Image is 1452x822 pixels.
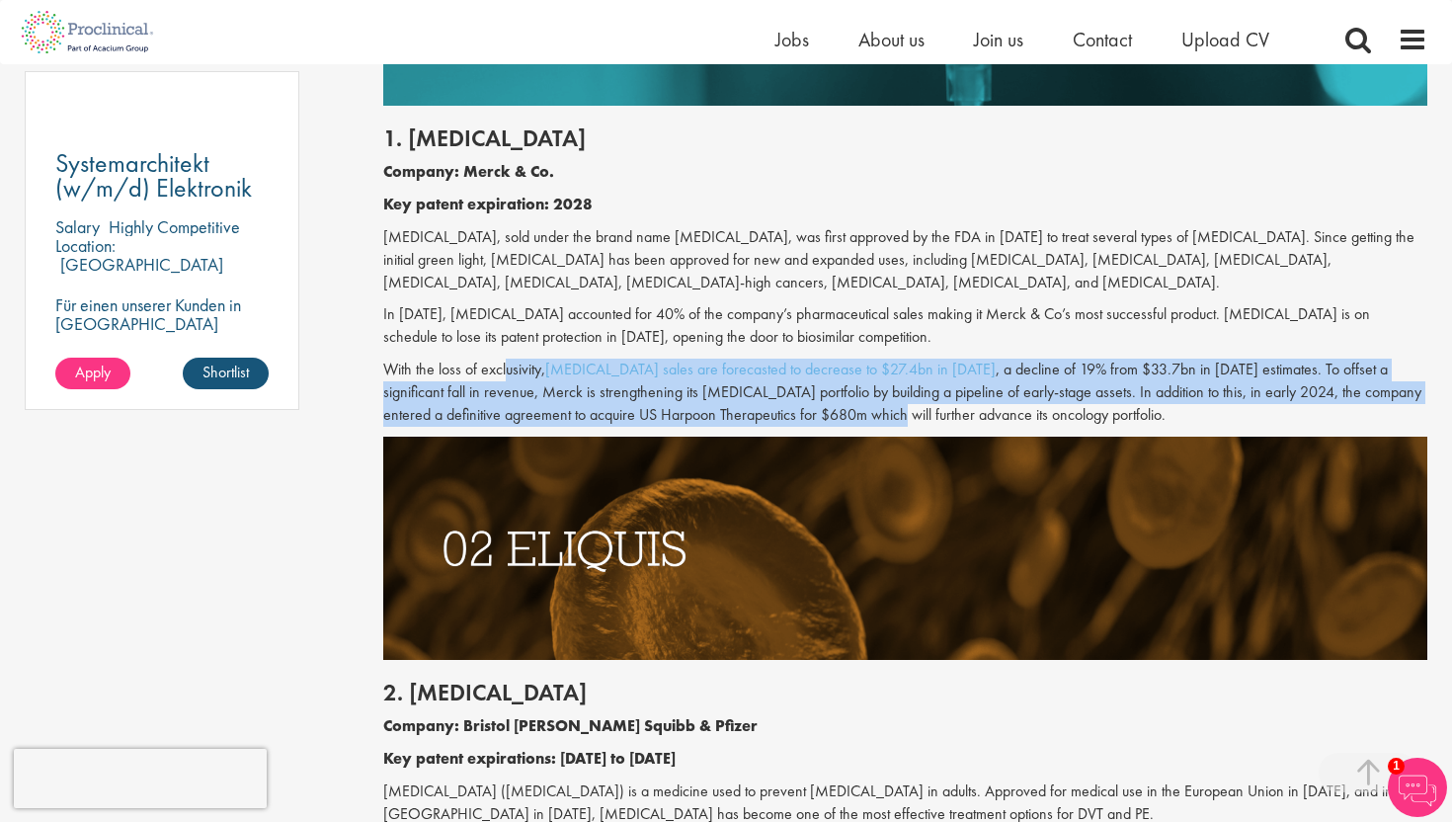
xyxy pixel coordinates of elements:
p: [MEDICAL_DATA], sold under the brand name [MEDICAL_DATA], was first approved by the FDA in [DATE]... [383,226,1428,294]
p: With the loss of exclusivity, , a decline of 19% from $33.7bn in [DATE] estimates. To offset a si... [383,359,1428,427]
span: Systemarchitekt (w/m/d) Elektronik [55,146,252,205]
iframe: reCAPTCHA [14,749,267,808]
a: About us [858,27,925,52]
h2: 1. [MEDICAL_DATA] [383,125,1428,151]
h2: 2. [MEDICAL_DATA] [383,680,1428,705]
a: Systemarchitekt (w/m/d) Elektronik [55,151,269,201]
a: [MEDICAL_DATA] sales are forecasted to decrease to $27.4bn in [DATE] [545,359,996,379]
a: Join us [974,27,1023,52]
span: Apply [75,362,111,382]
b: Key patent expirations: [DATE] to [DATE] [383,748,676,769]
a: Jobs [775,27,809,52]
img: Drugs with patents due to expire Eliquis [383,437,1428,660]
img: Chatbot [1388,758,1447,817]
span: Salary [55,215,100,238]
p: In [DATE], [MEDICAL_DATA] accounted for 40% of the company’s pharmaceutical sales making it Merck... [383,303,1428,349]
b: Key patent expiration: 2028 [383,194,593,214]
p: [GEOGRAPHIC_DATA] (88045), [GEOGRAPHIC_DATA] [55,253,223,313]
span: Location: [55,234,116,257]
p: Highly Competitive [109,215,240,238]
p: Für einen unserer Kunden in [GEOGRAPHIC_DATA] suchen wir ab sofort einen Leitenden Systemarchitek... [55,295,269,408]
span: 1 [1388,758,1405,775]
a: Shortlist [183,358,269,389]
a: Apply [55,358,130,389]
a: Contact [1073,27,1132,52]
b: Company: Bristol [PERSON_NAME] Squibb & Pfizer [383,715,758,736]
b: Company: Merck & Co. [383,161,554,182]
a: Upload CV [1181,27,1269,52]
